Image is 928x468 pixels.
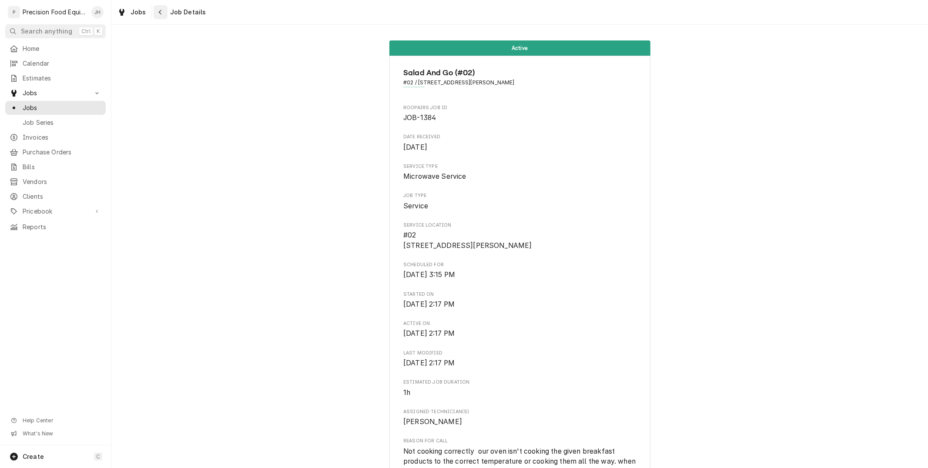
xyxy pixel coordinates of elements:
[23,8,87,17] div: Precision Food Equipment LLC
[403,163,636,170] span: Service Type
[403,222,636,229] span: Service Location
[23,148,101,157] span: Purchase Orders
[91,6,104,18] div: JH
[403,359,455,367] span: [DATE] 2:17 PM
[403,328,636,339] span: Active On
[5,130,106,144] a: Invoices
[403,350,636,357] span: Last Modified
[403,104,636,123] div: Roopairs Job ID
[5,86,106,100] a: Go to Jobs
[403,271,455,279] span: [DATE] 3:15 PM
[154,5,168,19] button: Navigate back
[23,118,101,127] span: Job Series
[5,428,106,440] a: Go to What's New
[8,6,20,18] div: P
[81,28,90,35] span: Ctrl
[403,417,636,427] span: Assigned Technician(s)
[403,379,636,386] span: Estimated Job Duration
[23,430,101,437] span: What's New
[5,42,106,56] a: Home
[403,358,636,368] span: Last Modified
[5,24,106,38] button: Search anythingCtrlK
[23,74,101,83] span: Estimates
[5,145,106,159] a: Purchase Orders
[5,415,106,427] a: Go to Help Center
[23,177,101,186] span: Vendors
[5,204,106,218] a: Go to Pricebook
[403,388,636,398] span: Estimated Job Duration
[403,270,636,280] span: Scheduled For
[5,190,106,204] a: Clients
[403,201,636,211] span: Job Type
[5,71,106,85] a: Estimates
[114,5,150,19] a: Jobs
[23,417,101,424] span: Help Center
[403,231,532,250] span: #02 [STREET_ADDRESS][PERSON_NAME]
[403,134,636,140] span: Date Received
[403,67,636,94] div: Client Information
[403,79,636,87] span: Address
[403,163,636,182] div: Service Type
[403,408,636,415] span: Assigned Technician(s)
[23,44,101,53] span: Home
[403,104,636,111] span: Roopairs Job ID
[403,171,636,182] span: Service Type
[403,388,410,397] span: 1h
[5,220,106,234] a: Reports
[5,160,106,174] a: Bills
[23,133,101,142] span: Invoices
[5,116,106,130] a: Job Series
[5,175,106,189] a: Vendors
[403,192,636,199] span: Job Type
[91,6,104,18] div: Jason Hertel's Avatar
[403,134,636,152] div: Date Received
[403,320,636,327] span: Active On
[5,57,106,70] a: Calendar
[23,163,101,171] span: Bills
[403,408,636,427] div: Assigned Technician(s)
[403,418,462,426] span: [PERSON_NAME]
[403,67,636,79] span: Name
[403,114,436,122] span: JOB-1384
[403,202,428,210] span: Service
[403,291,636,298] span: Started On
[403,291,636,310] div: Started On
[131,8,146,17] span: Jobs
[403,172,466,181] span: Microwave Service
[403,261,636,280] div: Scheduled For
[23,104,101,112] span: Jobs
[403,300,455,308] span: [DATE] 2:17 PM
[23,207,88,216] span: Pricebook
[403,438,636,445] span: Reason For Call
[403,261,636,268] span: Scheduled For
[403,299,636,310] span: Started On
[5,101,106,115] a: Jobs
[23,453,44,460] span: Create
[23,223,101,231] span: Reports
[96,453,100,460] span: C
[403,143,427,151] span: [DATE]
[403,320,636,339] div: Active On
[389,40,650,56] div: Status
[403,222,636,251] div: Service Location
[23,59,101,68] span: Calendar
[23,192,101,201] span: Clients
[97,28,100,35] span: K
[403,142,636,153] span: Date Received
[168,8,206,17] span: Job Details
[403,350,636,368] div: Last Modified
[21,27,72,36] span: Search anything
[403,192,636,211] div: Job Type
[403,329,455,338] span: [DATE] 2:17 PM
[403,379,636,398] div: Estimated Job Duration
[403,113,636,123] span: Roopairs Job ID
[512,45,528,51] span: Active
[23,89,88,97] span: Jobs
[403,230,636,251] span: Service Location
